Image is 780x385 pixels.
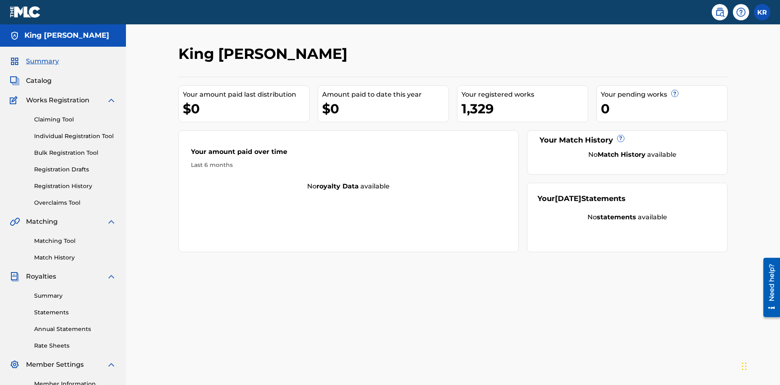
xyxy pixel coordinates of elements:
[34,253,116,262] a: Match History
[555,194,581,203] span: [DATE]
[10,6,41,18] img: MLC Logo
[322,99,448,118] div: $0
[24,31,109,40] h5: King McTesterson
[26,272,56,281] span: Royalties
[34,199,116,207] a: Overclaims Tool
[736,7,746,17] img: help
[34,149,116,157] a: Bulk Registration Tool
[537,212,717,222] div: No available
[10,272,19,281] img: Royalties
[322,90,448,99] div: Amount paid to date this year
[10,76,52,86] a: CatalogCatalog
[461,90,588,99] div: Your registered works
[34,132,116,141] a: Individual Registration Tool
[537,193,626,204] div: Your Statements
[672,90,678,97] span: ?
[10,95,20,105] img: Works Registration
[461,99,588,118] div: 1,329
[10,56,19,66] img: Summary
[34,237,116,245] a: Matching Tool
[178,45,351,63] h2: King [PERSON_NAME]
[712,4,728,20] a: Public Search
[34,165,116,174] a: Registration Drafts
[106,217,116,227] img: expand
[34,115,116,124] a: Claiming Tool
[26,360,84,370] span: Member Settings
[183,90,309,99] div: Your amount paid last distribution
[742,354,747,379] div: Drag
[10,56,59,66] a: SummarySummary
[739,346,780,385] iframe: Chat Widget
[617,135,624,142] span: ?
[10,360,19,370] img: Member Settings
[34,182,116,190] a: Registration History
[26,95,89,105] span: Works Registration
[191,147,506,161] div: Your amount paid over time
[191,161,506,169] div: Last 6 months
[183,99,309,118] div: $0
[26,76,52,86] span: Catalog
[26,56,59,66] span: Summary
[316,182,359,190] strong: royalty data
[26,217,58,227] span: Matching
[754,4,770,20] div: User Menu
[757,255,780,321] iframe: Resource Center
[733,4,749,20] div: Help
[715,7,725,17] img: search
[10,76,19,86] img: Catalog
[106,360,116,370] img: expand
[597,213,636,221] strong: statements
[537,135,717,146] div: Your Match History
[34,292,116,300] a: Summary
[598,151,646,158] strong: Match History
[34,308,116,317] a: Statements
[179,182,518,191] div: No available
[601,90,727,99] div: Your pending works
[548,150,717,160] div: No available
[10,31,19,41] img: Accounts
[106,95,116,105] img: expand
[106,272,116,281] img: expand
[601,99,727,118] div: 0
[34,325,116,333] a: Annual Statements
[10,217,20,227] img: Matching
[34,342,116,350] a: Rate Sheets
